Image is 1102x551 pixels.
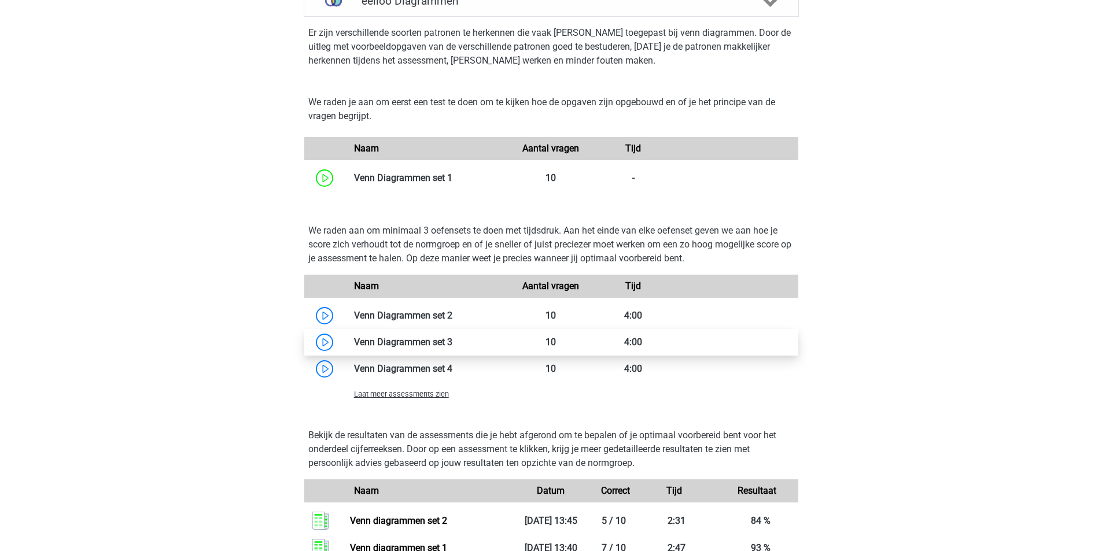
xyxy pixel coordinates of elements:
p: We raden aan om minimaal 3 oefensets te doen met tijdsdruk. Aan het einde van elke oefenset geven... [308,224,794,265]
div: Naam [345,484,510,498]
p: Bekijk de resultaten van de assessments die je hebt afgerond om te bepalen of je optimaal voorber... [308,428,794,470]
div: Venn Diagrammen set 2 [345,309,510,323]
p: We raden je aan om eerst een test te doen om te kijken hoe de opgaven zijn opgebouwd en of je het... [308,95,794,123]
div: Naam [345,279,510,293]
div: Aantal vragen [510,279,592,293]
a: Venn diagrammen set 2 [350,515,447,526]
div: Correct [592,484,633,498]
div: Resultaat [716,484,798,498]
div: Naam [345,142,510,156]
div: Venn Diagrammen set 3 [345,335,510,349]
div: Tijd [633,484,716,498]
div: Datum [510,484,592,498]
div: Aantal vragen [510,142,592,156]
div: Tijd [592,279,675,293]
span: Laat meer assessments zien [354,390,449,398]
div: Venn Diagrammen set 4 [345,362,510,376]
div: Venn Diagrammen set 1 [345,171,510,185]
div: Tijd [592,142,675,156]
p: Er zijn verschillende soorten patronen te herkennen die vaak [PERSON_NAME] toegepast bij venn dia... [308,26,794,68]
